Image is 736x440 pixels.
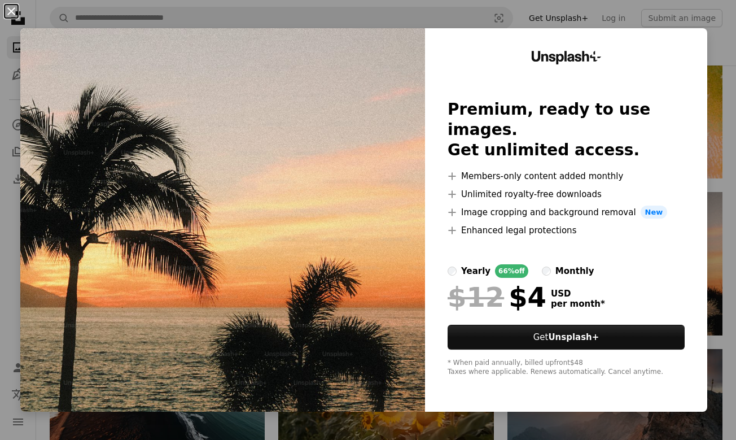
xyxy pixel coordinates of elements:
li: Unlimited royalty-free downloads [448,188,685,201]
div: yearly [461,264,490,278]
li: Members-only content added monthly [448,169,685,183]
span: USD [551,289,605,299]
span: $12 [448,282,504,312]
h2: Premium, ready to use images. Get unlimited access. [448,99,685,160]
li: Enhanced legal protections [448,224,685,237]
strong: Unsplash+ [548,332,599,342]
div: * When paid annually, billed upfront $48 Taxes where applicable. Renews automatically. Cancel any... [448,359,685,377]
div: $4 [448,282,546,312]
span: New [641,206,668,219]
button: GetUnsplash+ [448,325,685,350]
div: 66% off [495,264,528,278]
span: per month * [551,299,605,309]
input: yearly66%off [448,267,457,276]
input: monthly [542,267,551,276]
li: Image cropping and background removal [448,206,685,219]
div: monthly [555,264,594,278]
